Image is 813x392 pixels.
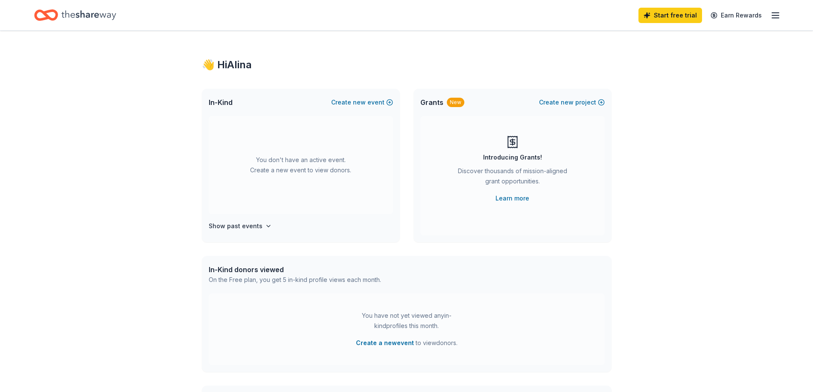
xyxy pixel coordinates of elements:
[209,116,393,214] div: You don't have an active event. Create a new event to view donors.
[455,166,571,190] div: Discover thousands of mission-aligned grant opportunities.
[209,97,233,107] span: In-Kind
[209,221,272,231] button: Show past events
[353,311,460,331] div: You have not yet viewed any in-kind profiles this month.
[202,58,612,72] div: 👋 Hi Alina
[638,8,702,23] a: Start free trial
[705,8,767,23] a: Earn Rewards
[356,338,414,348] button: Create a newevent
[356,338,457,348] span: to view donors .
[331,97,393,107] button: Createnewevent
[34,5,116,25] a: Home
[561,97,574,107] span: new
[539,97,605,107] button: Createnewproject
[483,152,542,163] div: Introducing Grants!
[209,221,262,231] h4: Show past events
[420,97,443,107] span: Grants
[209,264,381,275] div: In-Kind donors viewed
[353,97,366,107] span: new
[447,98,464,107] div: New
[209,275,381,285] div: On the Free plan, you get 5 in-kind profile views each month.
[495,193,529,203] a: Learn more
